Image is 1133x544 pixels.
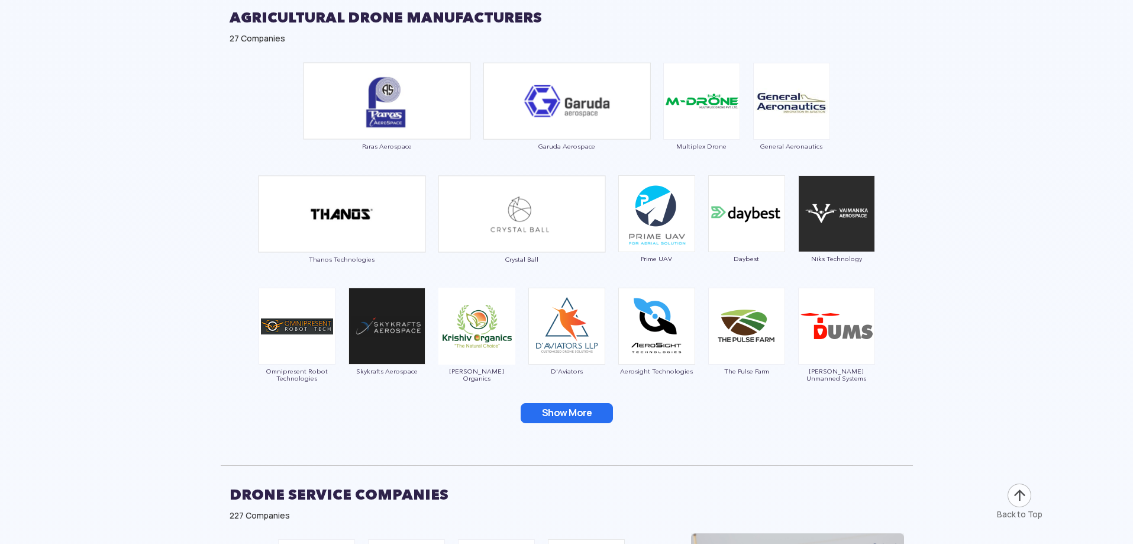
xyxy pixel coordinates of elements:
span: General Aeronautics [753,143,831,150]
a: Prime UAV [618,208,696,262]
a: General Aeronautics [753,95,831,150]
div: Back to Top [997,508,1042,520]
img: ic_skykrafts.png [348,288,425,365]
span: Crystal Ball [438,256,606,263]
a: [PERSON_NAME] Organics [438,320,516,382]
span: Aerosight Technologies [618,368,696,375]
a: Daybest [708,208,786,262]
span: The Pulse Farm [708,368,786,375]
img: img_aerosight.png [618,288,695,365]
img: ic_thanos_double.png [258,175,426,253]
a: Skykrafts Aerospace [348,320,426,375]
img: img_krishiv.png [438,288,515,365]
a: Thanos Technologies [258,208,426,263]
span: D'Aviators [528,368,606,375]
span: Thanos Technologies [258,256,426,263]
img: ic_crystalball_double.png [438,175,606,253]
img: ic_daybest.png [708,175,785,252]
img: img_thepulse.png [708,288,785,365]
span: Daybest [708,255,786,262]
a: Crystal Ball [438,208,606,263]
img: ic_primeuav.png [618,175,695,252]
h2: AGRICULTURAL DRONE MANUFACTURERS [230,3,904,33]
span: [PERSON_NAME] Organics [438,368,516,382]
img: ic_general.png [753,63,830,140]
button: Show More [521,403,613,423]
img: ic_daviators.png [528,288,605,365]
img: ic_omnipresent.png [259,288,335,365]
span: Skykrafts Aerospace [348,368,426,375]
a: Paras Aerospace [303,95,471,150]
a: The Pulse Farm [708,320,786,375]
img: img_niks.png [798,175,875,252]
span: Niks Technology [798,255,876,262]
h2: DRONE SERVICE COMPANIES [230,480,904,510]
span: Paras Aerospace [303,143,471,150]
span: Multiplex Drone [663,143,741,150]
span: Prime UAV [618,255,696,262]
a: Omnipresent Robot Technologies [258,320,336,382]
span: [PERSON_NAME] Unmanned Systems [798,368,876,382]
a: Niks Technology [798,208,876,262]
div: 27 Companies [230,33,904,44]
div: 227 Companies [230,510,904,522]
img: ic_garuda_eco.png [483,62,651,140]
span: Garuda Aerospace [483,143,651,150]
img: ic_daksha.png [798,288,875,365]
a: Garuda Aerospace [483,95,651,150]
a: [PERSON_NAME] Unmanned Systems [798,320,876,382]
img: ic_paras_double.png [303,62,471,140]
img: ic_multiplex.png [663,63,740,140]
a: Aerosight Technologies [618,320,696,375]
span: Omnipresent Robot Technologies [258,368,336,382]
a: D'Aviators [528,320,606,375]
img: ic_arrow-up.png [1006,482,1032,508]
a: Multiplex Drone [663,95,741,150]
